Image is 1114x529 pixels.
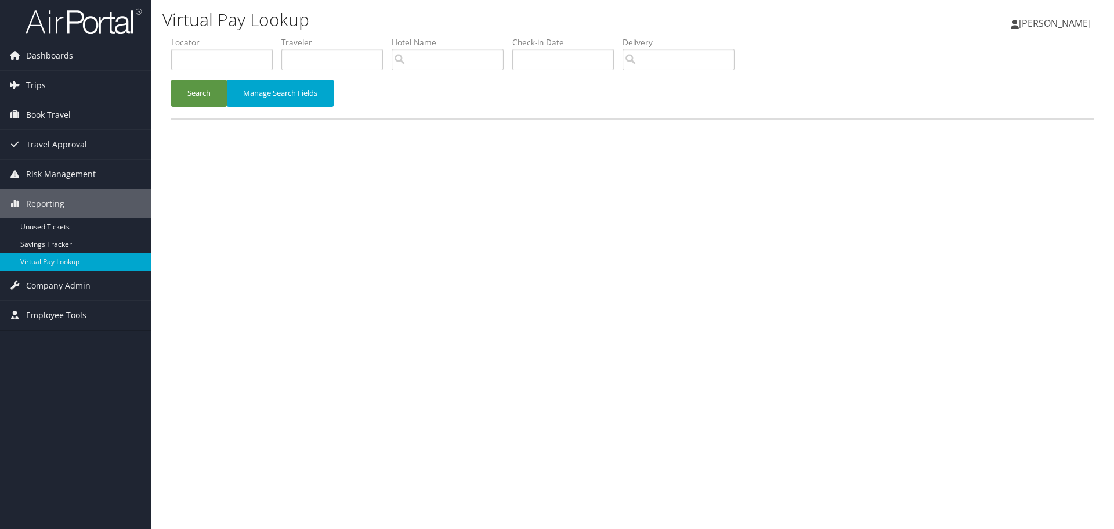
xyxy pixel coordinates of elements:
label: Delivery [623,37,743,48]
h1: Virtual Pay Lookup [162,8,789,32]
label: Check-in Date [512,37,623,48]
label: Traveler [281,37,392,48]
label: Hotel Name [392,37,512,48]
a: [PERSON_NAME] [1011,6,1102,41]
span: Company Admin [26,271,91,300]
span: [PERSON_NAME] [1019,17,1091,30]
button: Manage Search Fields [227,80,334,107]
span: Reporting [26,189,64,218]
span: Book Travel [26,100,71,129]
img: airportal-logo.png [26,8,142,35]
span: Dashboards [26,41,73,70]
span: Travel Approval [26,130,87,159]
span: Risk Management [26,160,96,189]
span: Trips [26,71,46,100]
label: Locator [171,37,281,48]
span: Employee Tools [26,301,86,330]
button: Search [171,80,227,107]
